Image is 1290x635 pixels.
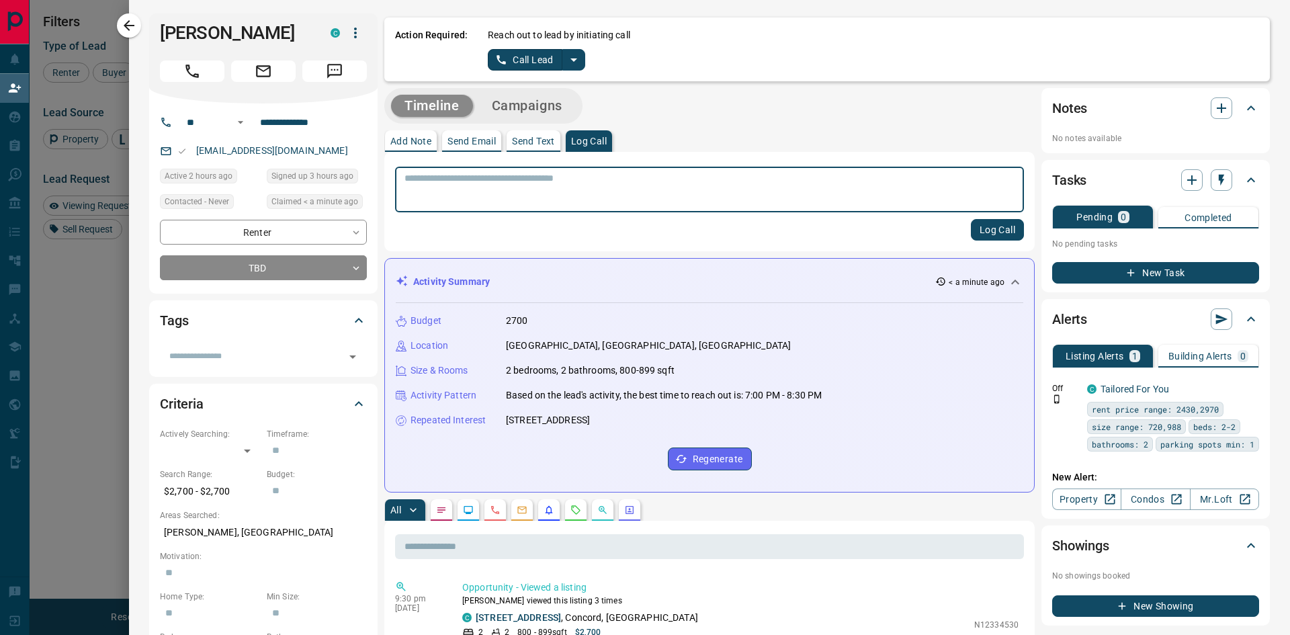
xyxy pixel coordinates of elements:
[160,509,367,521] p: Areas Searched:
[544,505,554,515] svg: Listing Alerts
[506,388,822,403] p: Based on the lead's activity, the best time to reach out is: 7:00 PM - 8:30 PM
[160,60,224,82] span: Call
[476,611,698,625] p: , Concord, [GEOGRAPHIC_DATA]
[331,28,340,38] div: condos.ca
[396,269,1023,294] div: Activity Summary< a minute ago
[411,364,468,378] p: Size & Rooms
[1052,535,1109,556] h2: Showings
[1052,169,1086,191] h2: Tasks
[1087,384,1096,394] div: condos.ca
[160,255,367,280] div: TBD
[512,136,555,146] p: Send Text
[413,275,490,289] p: Activity Summary
[343,347,362,366] button: Open
[1190,489,1259,510] a: Mr.Loft
[267,468,367,480] p: Budget:
[436,505,447,515] svg: Notes
[390,136,431,146] p: Add Note
[668,448,752,470] button: Regenerate
[411,339,448,353] p: Location
[949,276,1004,288] p: < a minute ago
[271,169,353,183] span: Signed up 3 hours ago
[506,314,528,328] p: 2700
[447,136,496,146] p: Send Email
[160,169,260,187] div: Mon Aug 18 2025
[1052,132,1259,144] p: No notes available
[1121,212,1126,222] p: 0
[160,480,260,503] p: $2,700 - $2,700
[160,591,260,603] p: Home Type:
[1052,262,1259,284] button: New Task
[160,521,367,544] p: [PERSON_NAME], [GEOGRAPHIC_DATA]
[391,95,473,117] button: Timeline
[1052,570,1259,582] p: No showings booked
[1132,351,1137,361] p: 1
[1052,164,1259,196] div: Tasks
[1052,595,1259,617] button: New Showing
[1101,384,1169,394] a: Tailored For You
[506,339,791,353] p: [GEOGRAPHIC_DATA], [GEOGRAPHIC_DATA], [GEOGRAPHIC_DATA]
[1052,303,1259,335] div: Alerts
[160,220,367,245] div: Renter
[160,468,260,480] p: Search Range:
[160,428,260,440] p: Actively Searching:
[1185,213,1232,222] p: Completed
[571,136,607,146] p: Log Call
[476,612,561,623] a: [STREET_ADDRESS]
[488,49,562,71] button: Call Lead
[390,505,401,515] p: All
[395,603,442,613] p: [DATE]
[411,413,486,427] p: Repeated Interest
[1121,489,1190,510] a: Condos
[160,22,310,44] h1: [PERSON_NAME]
[1052,382,1079,394] p: Off
[196,145,348,156] a: [EMAIL_ADDRESS][DOMAIN_NAME]
[232,114,249,130] button: Open
[160,393,204,415] h2: Criteria
[160,304,367,337] div: Tags
[1052,97,1087,119] h2: Notes
[1193,420,1236,433] span: beds: 2-2
[267,428,367,440] p: Timeframe:
[1076,212,1113,222] p: Pending
[506,364,675,378] p: 2 bedrooms, 2 bathrooms, 800-899 sqft
[517,505,527,515] svg: Emails
[974,619,1019,631] p: N12334530
[160,388,367,420] div: Criteria
[1168,351,1232,361] p: Building Alerts
[570,505,581,515] svg: Requests
[462,595,1019,607] p: [PERSON_NAME] viewed this listing 3 times
[165,195,229,208] span: Contacted - Never
[462,581,1019,595] p: Opportunity - Viewed a listing
[506,413,590,427] p: [STREET_ADDRESS]
[624,505,635,515] svg: Agent Actions
[1052,530,1259,562] div: Showings
[177,146,187,156] svg: Email Valid
[1160,437,1254,451] span: parking spots min: 1
[231,60,296,82] span: Email
[267,194,367,213] div: Tue Aug 19 2025
[1240,351,1246,361] p: 0
[971,219,1024,241] button: Log Call
[488,28,630,42] p: Reach out to lead by initiating call
[160,310,188,331] h2: Tags
[462,613,472,622] div: condos.ca
[411,314,441,328] p: Budget
[411,388,476,403] p: Activity Pattern
[1052,234,1259,254] p: No pending tasks
[267,169,367,187] div: Mon Aug 18 2025
[302,60,367,82] span: Message
[160,550,367,562] p: Motivation:
[395,594,442,603] p: 9:30 pm
[395,28,468,71] p: Action Required:
[1066,351,1124,361] p: Listing Alerts
[478,95,576,117] button: Campaigns
[490,505,501,515] svg: Calls
[165,169,232,183] span: Active 2 hours ago
[597,505,608,515] svg: Opportunities
[1052,470,1259,484] p: New Alert:
[1052,92,1259,124] div: Notes
[1052,308,1087,330] h2: Alerts
[267,591,367,603] p: Min Size:
[1052,394,1062,404] svg: Push Notification Only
